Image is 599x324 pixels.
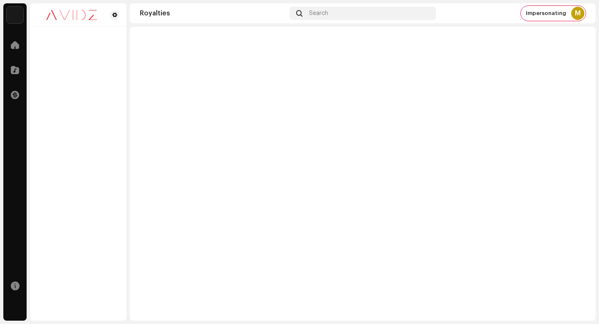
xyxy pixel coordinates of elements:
[309,10,328,17] span: Search
[7,7,23,23] img: 10d72f0b-d06a-424f-aeaa-9c9f537e57b6
[526,10,566,17] span: Impersonating
[571,7,584,20] div: M
[140,10,286,17] div: Royalties
[37,10,106,20] img: 0c631eef-60b6-411a-a233-6856366a70de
